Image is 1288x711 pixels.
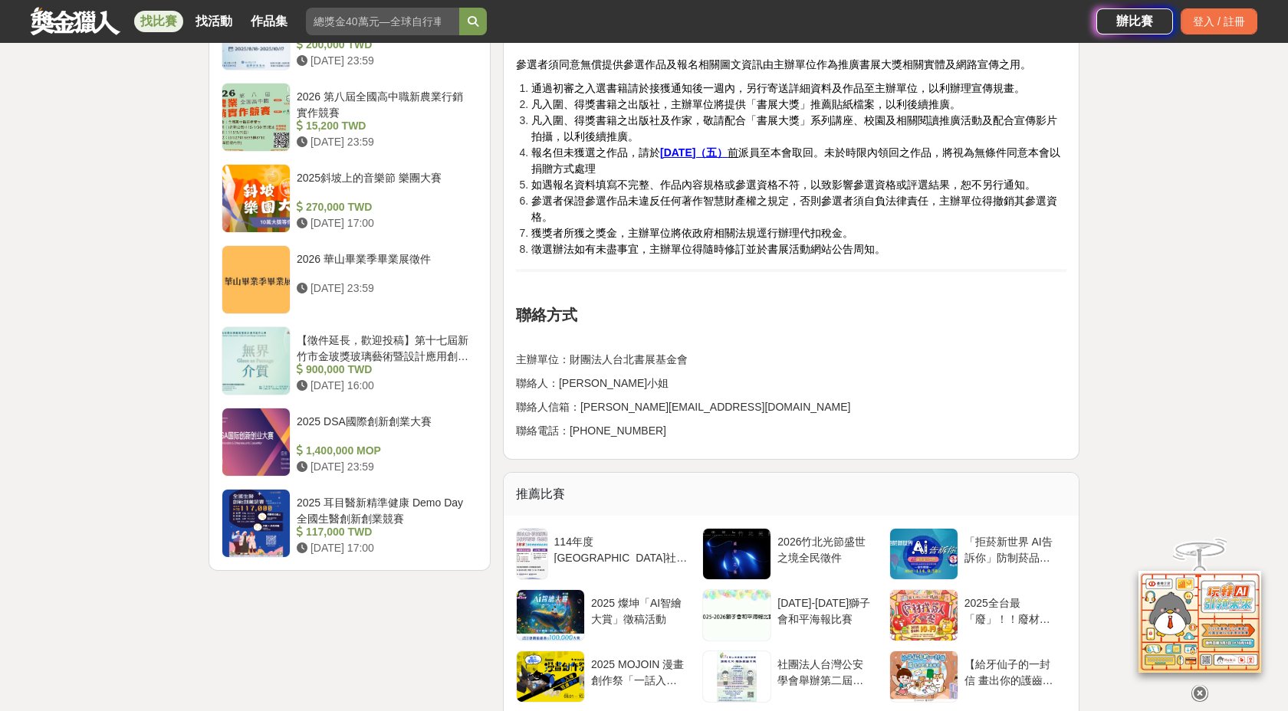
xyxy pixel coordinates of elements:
[222,408,478,477] a: 2025 DSA國際創新創業大賽 1,400,000 MOP [DATE] 23:59
[297,524,472,540] div: 117,000 TWD
[964,657,1060,686] div: 【給牙仙子的一封信 畫出你的護齒秘密】2025臺北市衛生局 口腔保健畫作徵選活動
[516,399,1066,415] p: 聯絡人信箱：[PERSON_NAME][EMAIL_ADDRESS][DOMAIN_NAME]
[504,473,1079,516] div: 推薦比賽
[297,251,472,280] div: 2026 華山畢業季畢業展徵件
[297,495,472,524] div: 2025 耳目醫新精準健康 Demo Day 全國生醫創新創業競賽
[222,326,478,395] a: 【徵件延長，歡迎投稿】第十七屆新竹市金玻獎玻璃藝術暨設計應用創作比賽 900,000 TWD [DATE] 16:00
[660,146,728,159] u: [DATE]（五）
[297,170,472,199] div: 2025斜坡上的音樂節 樂團大賽
[189,11,238,32] a: 找活動
[222,245,478,314] a: 2026 華山畢業季畢業展徵件 [DATE] 23:59
[531,195,1057,223] span: 參選者保證參選作品未違反任何著作智慧財產權之規定，否則參選者須自負法律責任，主辦單位得撤銷其參選資格。
[702,650,879,703] a: 社團法人台灣公安學會舉辦第二屆【好人不寂寞】論文競賽
[728,146,738,159] u: 前
[297,443,472,459] div: 1,400,000 MOP
[516,352,1066,368] p: 主辦單位：財團法人台北書展基金會
[964,534,1060,563] div: 「拒菸新世界 AI告訴你」防制菸品稅捐逃漏 徵件比賽
[531,82,1025,94] span: 通過初審之入選書籍請於接獲通知後一週內，另行寄送詳細資料及作品至主辦單位，以利辦理宣傳規畫。
[297,53,472,69] div: [DATE] 23:59
[531,179,1036,191] span: 如遇報名資料填寫不完整、作品內容規格或參選資格不符，以致影響參選資格或評選結果，恕不另行通知。
[889,650,1066,703] a: 【給牙仙子的一封信 畫出你的護齒秘密】2025臺北市衛生局 口腔保健畫作徵選活動
[516,375,1066,392] p: 聯絡人：[PERSON_NAME]小姐
[297,215,472,231] div: [DATE] 17:00
[516,589,693,641] a: 2025 燦坤「AI智繪大賞」徵稿活動
[516,58,1031,70] span: 參選者須同意無償提供參選作品及報名相關圖文資訊由主辦單位作為推廣書展大獎相關實體及網路宣傳之用。
[297,459,472,475] div: [DATE] 23:59
[516,306,577,323] strong: 聯絡方式
[1181,8,1257,34] div: 登入 / 註冊
[531,146,1060,175] span: 派員至本會取回。未於時限內領回之作品，將視為無條件同意本會以捐贈方式處理
[297,362,472,378] div: 900,000 TWD
[297,199,472,215] div: 270,000 TWD
[297,118,472,134] div: 15,200 TWD
[134,11,183,32] a: 找比賽
[297,333,472,362] div: 【徵件延長，歡迎投稿】第十七屆新竹市金玻獎玻璃藝術暨設計應用創作比賽
[297,540,472,556] div: [DATE] 17:00
[777,595,873,624] div: [DATE]-[DATE]獅子會和平海報比賽
[516,528,693,580] a: 114年度[GEOGRAPHIC_DATA]社區營造及村落文化發展計畫「[GEOGRAPHIC_DATA]―藝起動起來」地景藝術獎金賽＆人氣投票!
[297,414,472,443] div: 2025 DSA國際創新創業大賽
[889,589,1066,641] a: 2025全台最「廢」！！廢材機器人大賽
[702,528,879,580] a: 2026竹北光節盛世之境全民徵件
[531,243,886,255] span: 徵選辦法如有未盡事宜，主辦單位得隨時修訂並於書展活動網站公告周知。
[1138,560,1261,662] img: d2146d9a-e6f6-4337-9592-8cefde37ba6b.png
[889,528,1066,580] a: 「拒菸新世界 AI告訴你」防制菸品稅捐逃漏 徵件比賽
[516,650,693,703] a: 2025 MOJOIN 漫畫創作祭「一話入魂」！
[222,489,478,558] a: 2025 耳目醫新精準健康 Demo Day 全國生醫創新創業競賽 117,000 TWD [DATE] 17:00
[297,37,472,53] div: 200,000 TWD
[222,83,478,152] a: 2026 第八屆全國高中職新農業行銷實作競賽 15,200 TWD [DATE] 23:59
[297,280,472,297] div: [DATE] 23:59
[591,657,687,686] div: 2025 MOJOIN 漫畫創作祭「一話入魂」！
[1096,8,1173,34] a: 辦比賽
[222,164,478,233] a: 2025斜坡上的音樂節 樂團大賽 270,000 TWD [DATE] 17:00
[591,595,687,624] div: 2025 燦坤「AI智繪大賞」徵稿活動
[531,114,1057,143] span: 凡入圍、得獎書籍之出版社及作家，敬請配合「書展大獎」系列講座、校園及相關閱讀推廣活動及配合宣傳影片拍攝，以利後續推廣。
[531,98,961,110] span: 凡入圍、得獎書籍之出版社，主辦單位將提供「書展大獎」推薦貼紙檔案，以利後續推廣。
[297,378,472,394] div: [DATE] 16:00
[777,657,873,686] div: 社團法人台灣公安學會舉辦第二屆【好人不寂寞】論文競賽
[306,8,459,35] input: 總獎金40萬元—全球自行車設計比賽
[297,89,472,118] div: 2026 第八屆全國高中職新農業行銷實作競賽
[531,146,660,159] span: 報名但未獲選之作品，請於
[554,534,688,563] div: 114年度[GEOGRAPHIC_DATA]社區營造及村落文化發展計畫「[GEOGRAPHIC_DATA]―藝起動起來」地景藝術獎金賽＆人氣投票!
[297,134,472,150] div: [DATE] 23:59
[964,595,1060,624] div: 2025全台最「廢」！！廢材機器人大賽
[531,227,853,239] span: 獲獎者所獲之獎金，主辦單位將依政府相關法規逕行辦理代扣稅金。
[516,423,1066,439] p: 聯絡電話：[PHONE_NUMBER]
[245,11,294,32] a: 作品集
[777,534,873,563] div: 2026竹北光節盛世之境全民徵件
[702,589,879,641] a: [DATE]-[DATE]獅子會和平海報比賽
